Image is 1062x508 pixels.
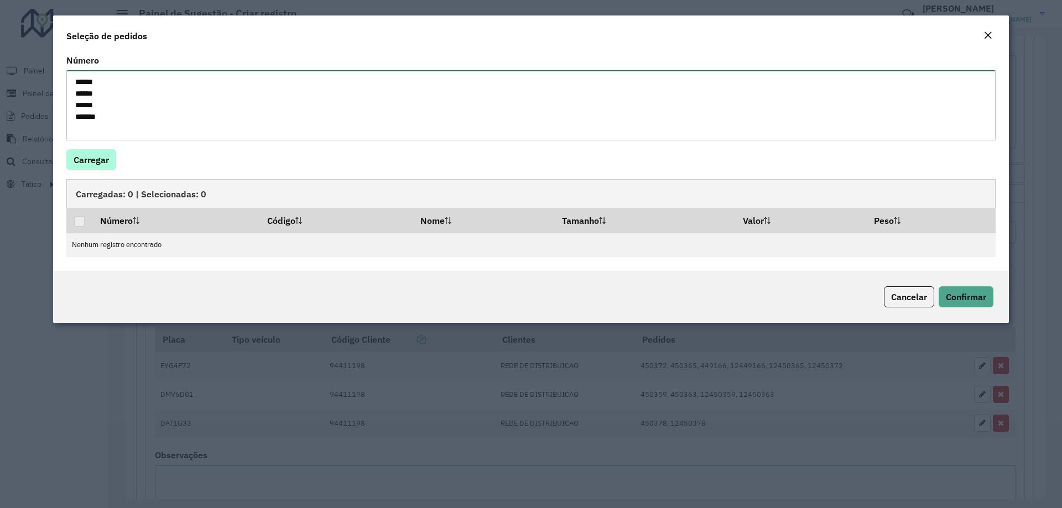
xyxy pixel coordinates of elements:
td: Nenhum registro encontrado [66,232,996,257]
th: Número [92,208,259,232]
button: Close [980,29,996,43]
span: Cancelar [891,291,927,302]
button: Cancelar [884,286,934,307]
th: Código [259,208,413,232]
th: Peso [867,208,996,232]
th: Valor [735,208,866,232]
th: Tamanho [555,208,735,232]
label: Número [66,54,99,67]
th: Nome [413,208,555,232]
button: Confirmar [939,286,993,307]
h4: Seleção de pedidos [66,29,147,43]
span: Confirmar [946,291,986,302]
div: Carregadas: 0 | Selecionadas: 0 [66,179,996,208]
em: Fechar [983,31,992,40]
button: Carregar [66,149,116,170]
